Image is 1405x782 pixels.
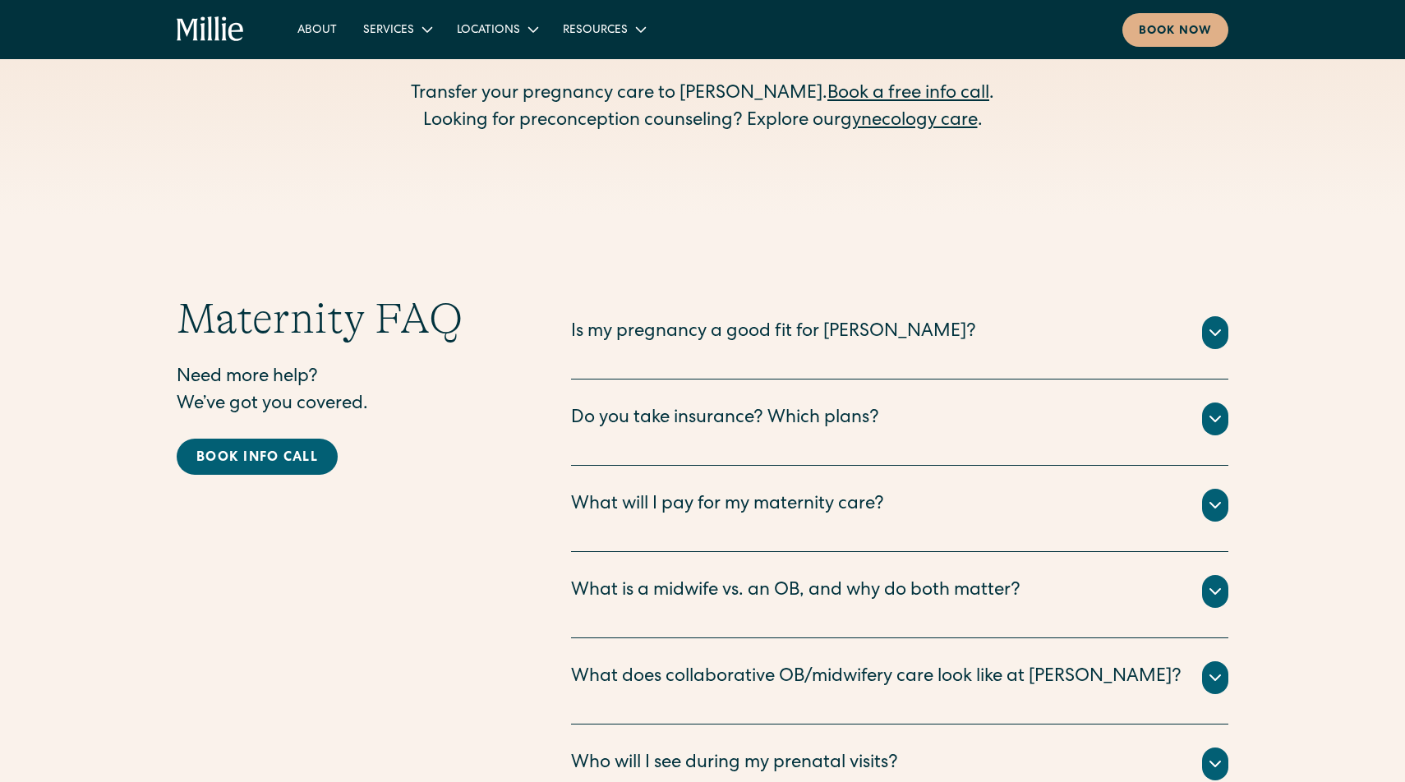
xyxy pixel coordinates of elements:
div: Resources [563,22,628,39]
div: Transfer your pregnancy care to [PERSON_NAME]. . [387,81,1018,108]
h2: Maternity FAQ [177,293,505,344]
a: home [177,16,245,43]
p: Need more help? We’ve got you covered. [177,365,505,419]
div: Services [363,22,414,39]
div: What will I pay for my maternity care? [571,492,884,519]
div: Services [350,16,444,43]
div: Do you take insurance? Which plans? [571,406,879,433]
div: Locations [444,16,550,43]
a: Book a free info call [827,85,989,103]
a: Book now [1122,13,1228,47]
a: Book info call [177,439,338,475]
div: Is my pregnancy a good fit for [PERSON_NAME]? [571,320,976,347]
div: Locations [457,22,520,39]
div: Who will I see during my prenatal visits? [571,751,898,778]
div: What does collaborative OB/midwifery care look like at [PERSON_NAME]? [571,665,1182,692]
div: Book now [1139,23,1212,40]
div: Book info call [196,448,318,468]
a: gynecology care [841,113,978,131]
div: Looking for preconception counseling? Explore our . [387,108,1018,136]
div: What is a midwife vs. an OB, and why do both matter? [571,578,1020,605]
a: About [284,16,350,43]
div: Resources [550,16,657,43]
